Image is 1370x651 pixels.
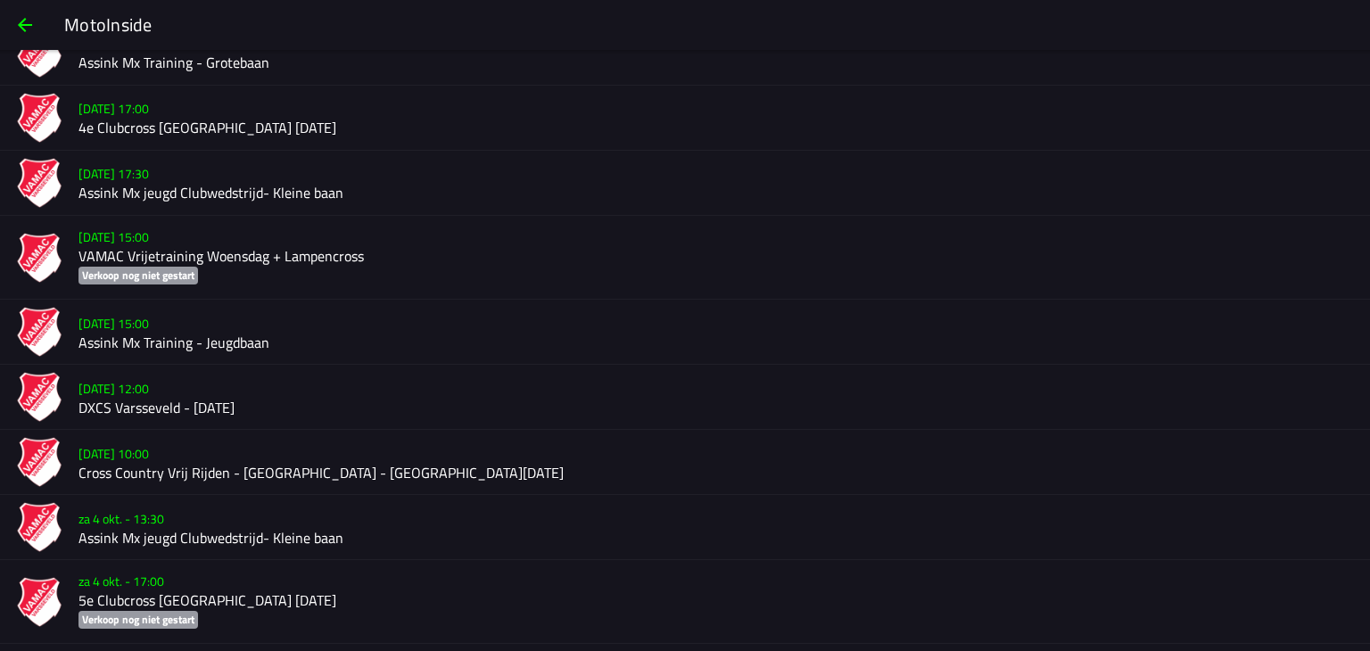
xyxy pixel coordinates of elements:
h2: VAMAC Vrijetraining Woensdag + Lampencross [78,248,1356,265]
ion-text: za 4 okt. - 17:00 [78,572,164,590]
img: O20psfnjAgl6TZjgMaxhcmaJQVhFmzZHKLKV0apc.png [14,233,64,283]
h2: 5e Clubcross [GEOGRAPHIC_DATA] [DATE] [78,592,1356,609]
ion-text: [DATE] 17:30 [78,164,149,183]
h2: Assink Mx Training - Jeugdbaan [78,334,1356,351]
ion-text: Verkoop nog niet gestart [82,267,194,284]
img: CCAXbl18p4nrCoQ33L9AzGusjRph3qgRQ9xPNtvu.png [14,93,64,143]
ion-text: [DATE] 15:00 [78,227,149,246]
ion-text: Verkoop nog niet gestart [82,611,194,628]
img: sYA0MdzM3v5BmRmgsWJ1iVL40gp2Fa8khKo0Qj80.png [14,437,64,487]
img: RCTlZ8ufU0cHbSOLH27cdPPHUYlprQ8cN3umioi6.png [14,577,64,627]
ion-text: [DATE] 10:00 [78,444,149,463]
h2: DXCS Varsseveld - [DATE] [78,400,1356,416]
ion-text: [DATE] 12:00 [78,379,149,398]
h2: Assink Mx Training - Grotebaan [78,54,1356,71]
h2: 4e Clubcross [GEOGRAPHIC_DATA] [DATE] [78,119,1356,136]
ion-text: [DATE] 17:00 [78,99,149,118]
img: xILXvsUnwCQFTW5XZ3Prwt2yAS3TDKuBijgiNKBx.png [14,307,64,357]
h2: Assink Mx jeugd Clubwedstrijd- Kleine baan [78,530,1356,547]
ion-text: za 4 okt. - 13:30 [78,509,164,528]
img: xunbM9wTet72443p75eBGhFv1XSbZieQESEyGvAk.png [14,158,64,208]
img: ZiMvYVZeh8Q3pzVT7YQ4DAs1mqgIOfSJhsW7E37y.png [14,502,64,552]
ion-title: MotoInside [46,12,1370,38]
img: qaiuHcGyss22570fqZKCwYI5GvCJxDNyPIX6KLCV.png [14,372,64,422]
ion-text: [DATE] 15:00 [78,314,149,333]
h2: Assink Mx jeugd Clubwedstrijd- Kleine baan [78,185,1356,202]
h2: Cross Country Vrij Rijden - [GEOGRAPHIC_DATA] - [GEOGRAPHIC_DATA][DATE] [78,465,1356,482]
